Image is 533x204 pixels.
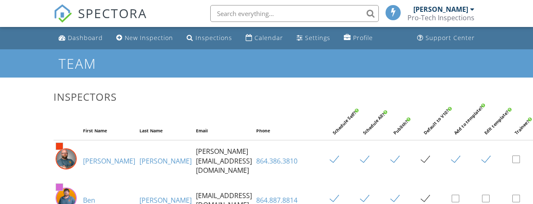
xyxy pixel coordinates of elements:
a: SPECTORA [54,11,147,29]
div: Dashboard [68,34,103,42]
div: Support Center [426,34,475,42]
img: dave_adams.png [56,148,77,169]
div: [PERSON_NAME] [413,5,468,13]
h1: Team [59,56,474,71]
div: Profile [353,34,373,42]
th: Last Name [137,121,194,140]
th: First Name [81,121,137,140]
a: Inspections [183,30,236,46]
div: Schedule Self? [331,84,383,136]
div: Publish? [392,84,444,136]
td: [PERSON_NAME][EMAIL_ADDRESS][DOMAIN_NAME] [194,140,254,182]
div: Default to V10? [422,84,474,136]
a: [PERSON_NAME] [83,156,135,166]
span: SPECTORA [78,4,147,22]
a: Company Profile [340,30,376,46]
th: Email [194,121,254,140]
h3: Inspectors [54,91,480,102]
a: Settings [293,30,334,46]
a: New Inspection [113,30,177,46]
div: Add to template? [453,84,504,136]
div: New Inspection [125,34,173,42]
div: Schedule All? [362,84,413,136]
div: Settings [305,34,330,42]
input: Search everything... [210,5,379,22]
div: Calendar [254,34,283,42]
a: 864.386.3810 [256,156,297,166]
a: Support Center [414,30,478,46]
a: Calendar [242,30,287,46]
th: Phone [254,121,317,140]
a: [PERSON_NAME] [139,156,192,166]
div: Pro-Tech Inspections [407,13,474,22]
a: Dashboard [55,30,106,46]
img: The Best Home Inspection Software - Spectora [54,4,72,23]
div: Inspections [196,34,232,42]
